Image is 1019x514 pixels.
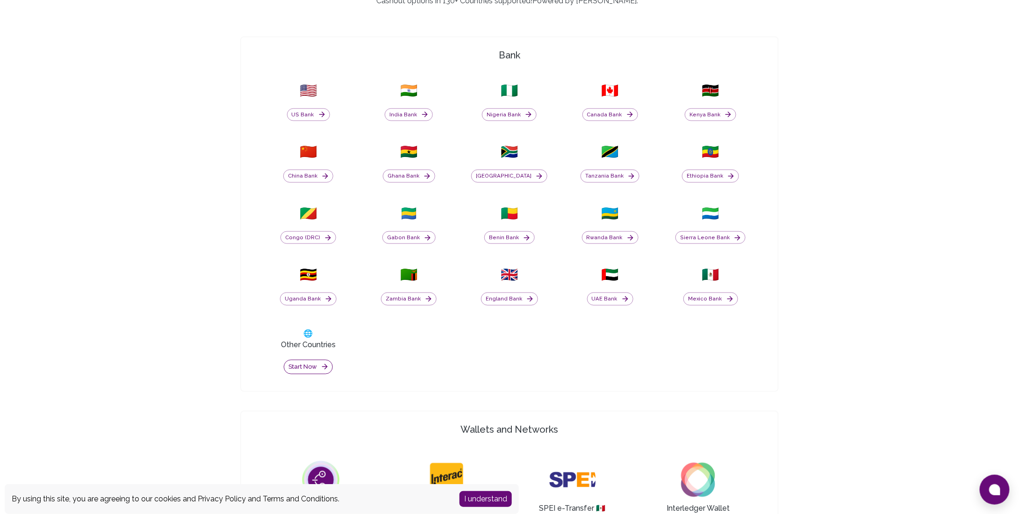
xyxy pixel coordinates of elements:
button: Ghana Bank [383,170,435,183]
span: 🇷🇼 [602,205,619,222]
span: 🇧🇯 [501,205,518,222]
span: 🇺🇸 [300,82,317,99]
button: US Bank [287,108,330,121]
button: Benin Bank [484,231,535,244]
h3: Other Countries [281,339,336,350]
span: 🇰🇪 [702,82,719,99]
h4: Wallets and Networks [245,423,774,436]
button: Gabon Bank [382,231,436,244]
button: Uganda Bank [280,293,337,306]
span: 🇹🇿 [602,143,619,160]
button: Sierra Leone Bank [675,231,746,244]
span: 🇸🇱 [702,205,719,222]
button: Accept cookies [459,491,512,507]
button: [GEOGRAPHIC_DATA] [471,170,547,183]
img: dollar globe [675,457,722,503]
h4: Bank [245,49,774,62]
button: Canada Bank [582,108,638,121]
img: dollar globe [549,457,596,503]
div: By using this site, you are agreeing to our cookies and and . [12,493,445,505]
span: 🇿🇲 [400,266,417,283]
button: Nigeria Bank [482,108,537,121]
span: 🌐 [304,328,313,339]
button: Zambia Bank [381,293,437,306]
img: dollar globe [423,457,470,503]
button: Ethiopia Bank [682,170,739,183]
button: Tanzania Bank [581,170,639,183]
button: England Bank [481,293,538,306]
span: 🇨🇳 [300,143,317,160]
button: Congo (DRC) [280,231,336,244]
button: Open chat window [980,475,1010,505]
span: 🇦🇪 [602,266,619,283]
span: 🇬🇦 [400,205,417,222]
a: Terms and Conditions [263,494,338,503]
button: Start now [284,360,333,374]
span: 🇬🇧 [501,266,518,283]
button: Rwanda Bank [582,231,639,244]
a: Privacy Policy [198,494,246,503]
span: 🇲🇽 [702,266,719,283]
span: 🇳🇬 [501,82,518,99]
span: 🇬🇭 [400,143,417,160]
span: 🇺🇬 [300,266,317,283]
span: 🇿🇦 [501,143,518,160]
button: UAE Bank [587,293,633,306]
button: India Bank [385,108,433,121]
img: dollar globe [298,457,344,503]
span: 🇪🇹 [702,143,719,160]
span: 🇨🇬 [300,205,317,222]
button: Mexico Bank [683,293,738,306]
button: Kenya Bank [685,108,736,121]
span: 🇨🇦 [602,82,619,99]
span: 🇮🇳 [400,82,417,99]
button: China Bank [283,170,333,183]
